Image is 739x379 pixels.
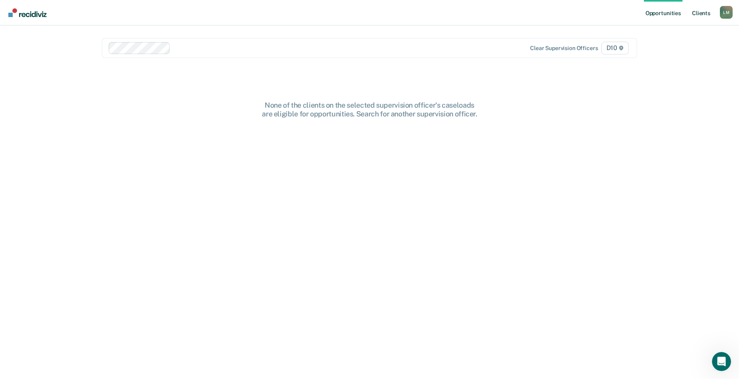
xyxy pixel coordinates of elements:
[720,6,733,19] button: Profile dropdown button
[601,42,629,54] span: D10
[720,6,733,19] div: L M
[712,352,731,371] iframe: Intercom live chat
[530,45,598,52] div: Clear supervision officers
[242,101,497,118] div: None of the clients on the selected supervision officer's caseloads are eligible for opportunitie...
[8,8,47,17] img: Recidiviz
